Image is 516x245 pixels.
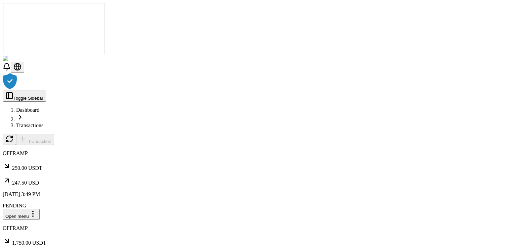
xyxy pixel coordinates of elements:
p: 250.00 USDT [3,162,513,171]
span: Open menu [5,214,29,219]
img: ShieldPay Logo [3,56,43,62]
nav: breadcrumb [3,107,513,129]
button: Transaction [16,134,54,145]
button: Open menu [3,209,40,220]
button: Toggle Sidebar [3,91,46,102]
p: OFFRAMP [3,150,513,156]
a: Transactions [16,122,43,128]
p: 247.50 USD [3,177,513,186]
div: PENDING [3,203,513,209]
p: [DATE] 3:49 PM [3,191,513,197]
span: Toggle Sidebar [13,96,43,101]
span: Transaction [28,139,51,144]
p: OFFRAMP [3,225,513,231]
a: Dashboard [16,107,39,113]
